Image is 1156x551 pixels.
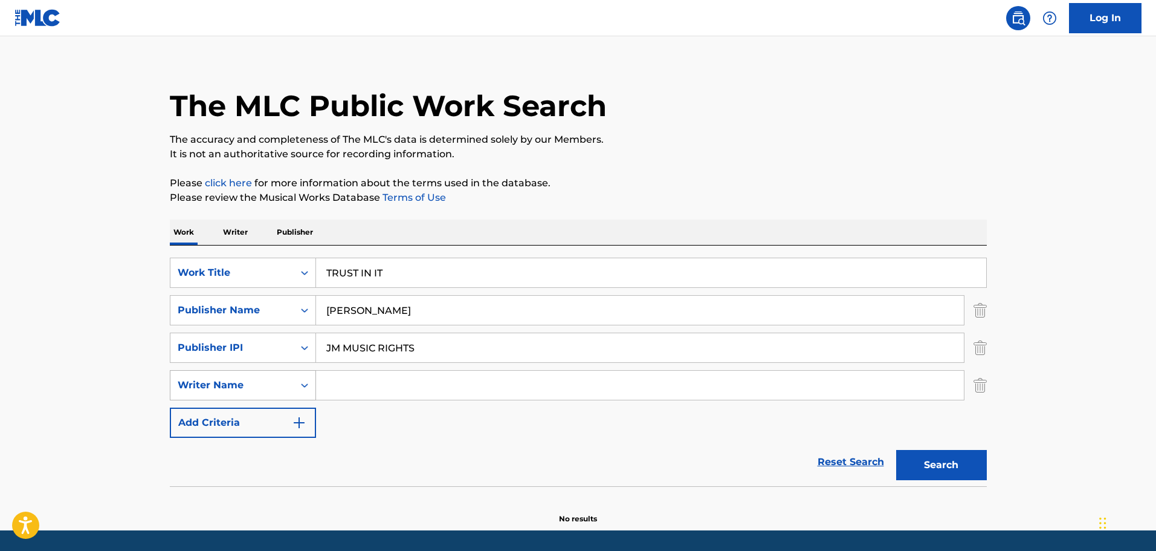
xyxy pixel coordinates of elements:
div: Work Title [178,266,286,280]
a: click here [205,177,252,189]
p: It is not an authoritative source for recording information. [170,147,987,161]
button: Add Criteria [170,408,316,438]
iframe: Chat Widget [1096,493,1156,551]
p: Please review the Musical Works Database [170,191,987,205]
form: Search Form [170,258,987,486]
a: Reset Search [812,449,890,475]
img: Delete Criterion [974,295,987,325]
div: Drag [1099,505,1106,541]
p: Publisher [273,220,317,245]
a: Public Search [1006,6,1030,30]
img: Delete Criterion [974,370,987,400]
img: MLC Logo [15,9,61,27]
img: search [1011,11,1025,25]
a: Log In [1069,3,1141,33]
p: No results [559,499,597,524]
a: Terms of Use [380,192,446,203]
p: The accuracy and completeness of The MLC's data is determined solely by our Members. [170,132,987,147]
h1: The MLC Public Work Search [170,88,607,124]
img: Delete Criterion [974,333,987,363]
p: Please for more information about the terms used in the database. [170,176,987,191]
div: Publisher IPI [178,341,286,355]
img: help [1042,11,1057,25]
img: 9d2ae6d4665cec9f34b9.svg [292,416,306,430]
p: Writer [219,220,251,245]
button: Search [896,450,987,480]
div: Help [1038,6,1062,30]
div: Writer Name [178,378,286,393]
div: Publisher Name [178,303,286,318]
p: Work [170,220,198,245]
